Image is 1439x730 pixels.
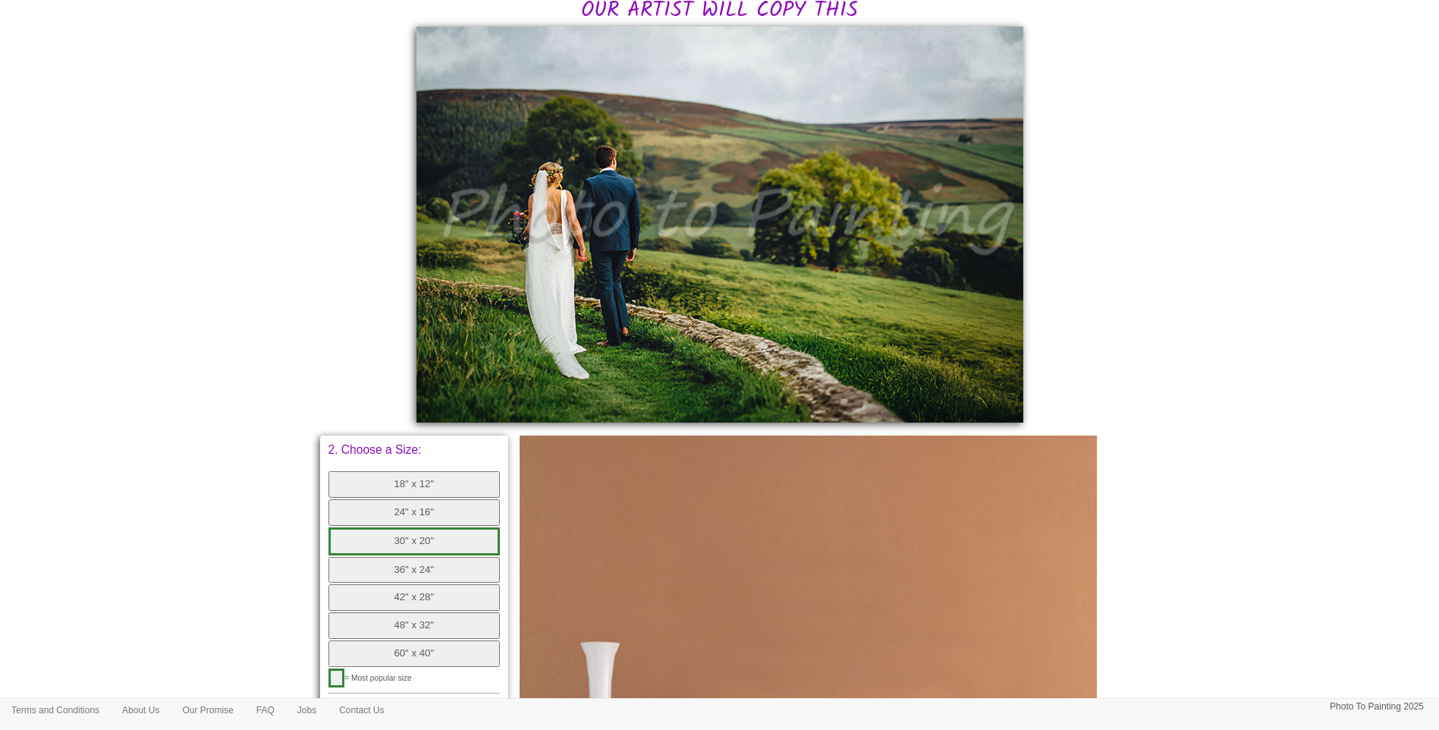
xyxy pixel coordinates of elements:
p: Photo To Painting 2025 [1330,699,1424,715]
a: Our Promise [171,699,244,722]
img: Lucy, please would you: [416,27,1023,423]
a: Contact Us [328,699,395,722]
button: 18" x 12" [328,471,501,498]
button: 36" x 24" [328,557,501,584]
a: Jobs [286,699,328,722]
button: 42" x 28" [328,584,501,611]
p: 2 Subject Painting [328,697,501,706]
button: 48" x 32" [328,612,501,639]
a: About Us [111,699,171,722]
p: 2. Choose a Size: [328,444,501,456]
button: 24" x 16" [328,499,501,526]
span: = Most popular size [344,674,412,682]
button: 60" x 40" [328,640,501,667]
button: 30" x 20" [328,527,501,555]
a: FAQ [245,699,286,722]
